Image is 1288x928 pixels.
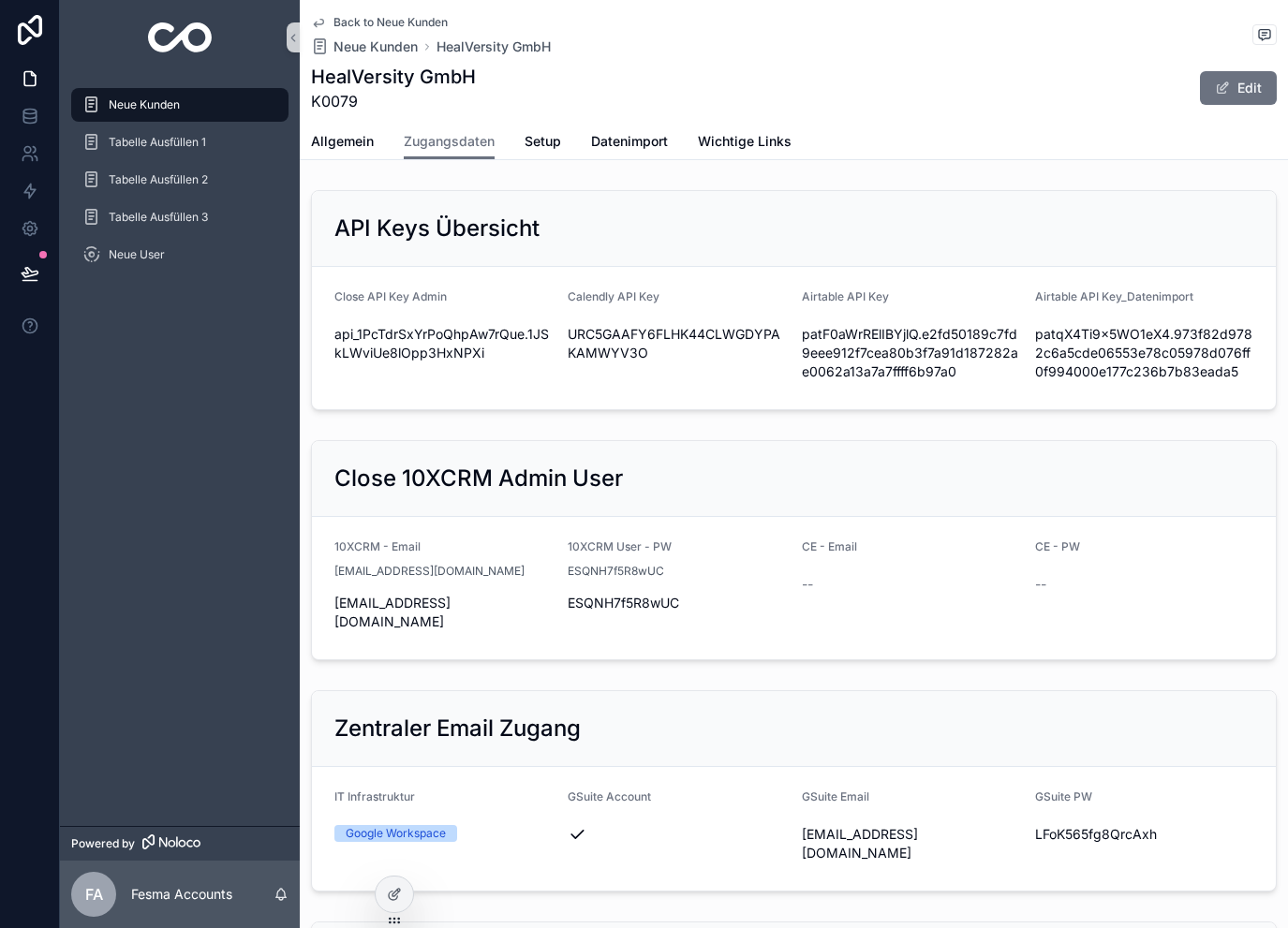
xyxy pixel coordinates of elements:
span: K0079 [311,90,476,112]
span: Airtable API Key_Datenimport [1035,289,1193,303]
span: Neue Kunden [109,97,180,112]
a: Powered by [60,826,300,861]
span: Allgemein [311,132,374,151]
span: api_1PcTdrSxYrPoQhpAw7rQue.1JSkLWviUe8lOpp3HxNPXi [334,325,553,362]
span: Neue User [109,247,165,262]
a: Tabelle Ausfüllen 3 [71,200,289,234]
a: Neue Kunden [311,37,418,56]
h1: HealVersity GmbH [311,64,476,90]
a: Setup [525,125,561,162]
span: CE - Email [802,539,857,553]
a: Zugangsdaten [404,125,495,160]
span: Airtable API Key [802,289,889,303]
span: Tabelle Ausfüllen 2 [109,172,208,187]
span: [EMAIL_ADDRESS][DOMAIN_NAME] [334,594,553,631]
a: Allgemein [311,125,374,162]
button: Edit [1200,71,1277,105]
span: Zugangsdaten [404,132,495,151]
span: LFoK565fg8QrcAxh [1035,825,1253,844]
span: ESQNH7f5R8wUC [568,564,664,579]
a: Neue User [71,238,289,272]
span: -- [1035,575,1046,594]
span: Calendly API Key [568,289,659,303]
span: Powered by [71,836,135,851]
span: Setup [525,132,561,151]
span: 10XCRM User - PW [568,539,672,553]
span: Close API Key Admin [334,289,447,303]
span: patqX4Ti9x5WO1eX4.973f82d9782c6a5cde06553e78c05978d076ff0f994000e177c236b7b83eada5 [1035,325,1253,381]
span: Back to Neue Kunden [333,15,448,30]
a: Tabelle Ausfüllen 1 [71,125,289,159]
span: Tabelle Ausfüllen 3 [109,210,208,225]
span: GSuite PW [1035,789,1092,803]
span: GSuite Email [802,789,869,803]
a: Back to Neue Kunden [311,15,448,30]
a: Neue Kunden [71,88,289,122]
span: [EMAIL_ADDRESS][DOMAIN_NAME] [334,564,525,579]
a: Wichtige Links [698,125,792,162]
h2: Close 10XCRM Admin User [334,464,623,493]
h2: API Keys Übersicht [334,214,540,243]
span: GSuite Account [568,789,651,803]
span: patF0aWrRElIBYjlQ.e2fd50189c7fd9eee912f7cea80b3f7a91d187282ae0062a13a7a7ffff6b97a0 [802,325,1020,381]
span: Tabelle Ausfüllen 1 [109,135,206,150]
span: FA [85,883,103,906]
span: CE - PW [1035,539,1080,553]
a: Tabelle Ausfüllen 2 [71,163,289,197]
span: 10XCRM - Email [334,539,421,553]
p: Fesma Accounts [131,885,232,904]
span: IT Infrastruktur [334,789,415,803]
a: HealVersity GmbH [437,37,551,56]
span: ESQNH7f5R8wUC [568,594,786,612]
span: Neue Kunden [333,37,418,56]
span: [EMAIL_ADDRESS][DOMAIN_NAME] [802,825,1020,862]
span: -- [802,575,813,594]
span: Datenimport [591,132,668,151]
span: URC5GAAFY6FLHK44CLWGDYPAKAMWYV3O [568,325,786,362]
span: Wichtige Links [698,132,792,151]
a: Datenimport [591,125,668,162]
img: App logo [148,22,213,52]
h2: Zentraler Email Zugang [334,714,581,744]
div: Google Workspace [346,825,446,842]
div: scrollable content [60,75,300,296]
